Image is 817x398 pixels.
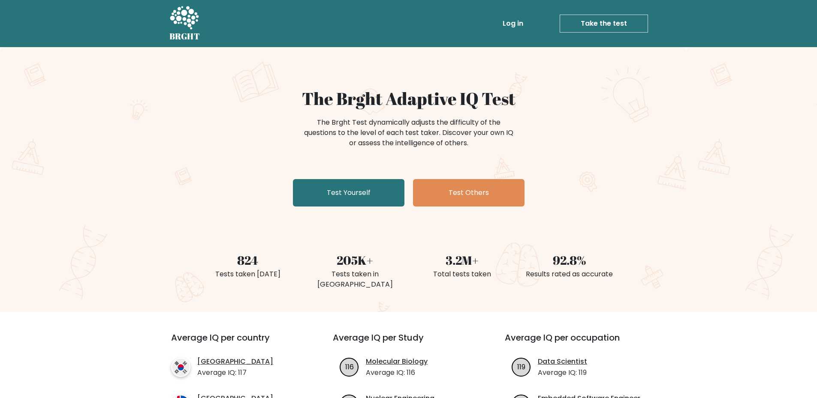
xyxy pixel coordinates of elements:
[307,251,404,269] div: 205K+
[366,356,428,367] a: Molecular Biology
[517,362,525,371] text: 119
[199,251,296,269] div: 824
[199,88,618,109] h1: The Brght Adaptive IQ Test
[199,269,296,279] div: Tests taken [DATE]
[521,251,618,269] div: 92.8%
[414,251,511,269] div: 3.2M+
[413,179,525,206] a: Test Others
[505,332,656,353] h3: Average IQ per occupation
[499,15,527,32] a: Log in
[301,117,516,148] div: The Brght Test dynamically adjusts the difficulty of the questions to the level of each test take...
[171,358,190,377] img: country
[538,356,587,367] a: Data Scientist
[345,362,354,371] text: 116
[171,332,302,353] h3: Average IQ per country
[538,368,587,378] p: Average IQ: 119
[560,15,648,33] a: Take the test
[307,269,404,290] div: Tests taken in [GEOGRAPHIC_DATA]
[293,179,404,206] a: Test Yourself
[414,269,511,279] div: Total tests taken
[366,368,428,378] p: Average IQ: 116
[169,3,200,44] a: BRGHT
[197,368,273,378] p: Average IQ: 117
[333,332,484,353] h3: Average IQ per Study
[197,356,273,367] a: [GEOGRAPHIC_DATA]
[169,31,200,42] h5: BRGHT
[521,269,618,279] div: Results rated as accurate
